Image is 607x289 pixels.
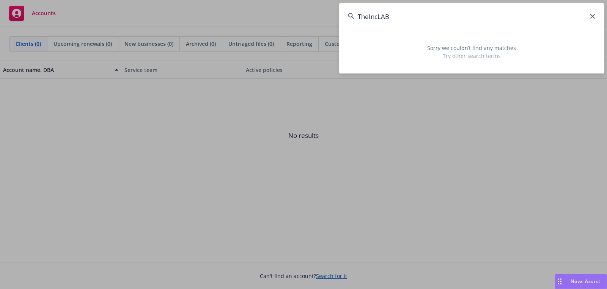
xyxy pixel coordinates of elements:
[571,278,601,284] span: Nova Assist
[555,274,565,289] div: Drag to move
[348,52,595,60] span: Try other search terms
[555,274,607,289] button: Nova Assist
[348,44,595,52] span: Sorry we couldn’t find any matches
[339,3,604,30] input: Search...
